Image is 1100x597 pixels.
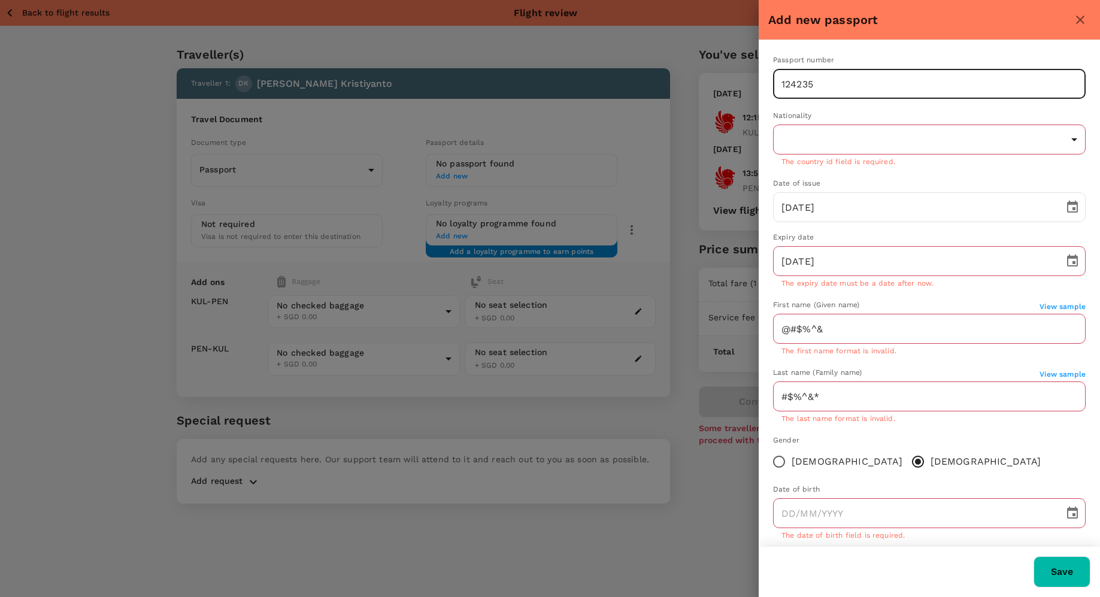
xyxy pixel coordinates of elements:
div: First name (Given name) [773,299,1040,311]
input: DD/MM/YYYY [773,192,1056,222]
div: Gender [773,435,1086,447]
div: ​ [773,125,1086,154]
div: Nationality [773,110,1086,122]
input: DD/MM/YYYY [773,498,1056,528]
p: The date of birth field is required. [781,530,1077,542]
span: [DEMOGRAPHIC_DATA] [792,454,902,469]
span: The last name format is invalid. [781,414,895,423]
input: DD/MM/YYYY [773,246,1056,276]
div: Expiry date [773,232,1086,244]
p: The country id field is required. [781,156,1077,168]
div: Date of issue [773,178,1086,190]
div: Date of birth [773,484,1086,496]
span: View sample [1040,370,1086,378]
button: Choose date, selected date is May 4, 2025 [1060,195,1084,219]
button: close [1070,10,1090,30]
div: Last name (Family name) [773,367,1040,379]
h6: Add new passport [768,10,1070,29]
span: View sample [1040,302,1086,311]
button: Save [1034,556,1090,587]
span: [DEMOGRAPHIC_DATA] [931,454,1041,469]
div: Passport number [773,54,1086,66]
button: Choose date [1060,501,1084,525]
span: The first name format is invalid. [781,347,896,355]
button: Choose date, selected date is Sep 11, 2025 [1060,249,1084,273]
p: The expiry date must be a date after now. [781,278,1077,290]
